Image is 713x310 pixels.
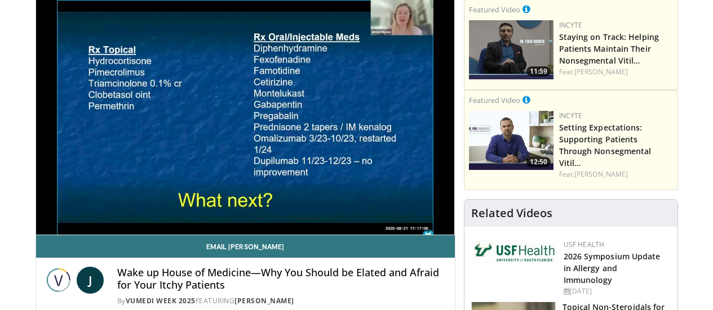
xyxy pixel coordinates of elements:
a: Incyte [559,111,583,120]
a: Email [PERSON_NAME] [36,235,455,258]
img: 6ba8804a-8538-4002-95e7-a8f8012d4a11.png.150x105_q85_autocrop_double_scale_upscale_version-0.2.jpg [473,240,558,264]
a: [PERSON_NAME] [574,67,628,77]
small: Featured Video [469,95,520,105]
a: Staying on Track: Helping Patients Maintain Their Nonsegmental Vitil… [559,32,659,66]
div: By FEATURING [117,296,446,306]
img: Vumedi Week 2025 [45,267,72,294]
a: Incyte [559,20,583,30]
a: Vumedi Week 2025 [126,296,196,305]
span: 12:50 [526,157,551,167]
img: fe0751a3-754b-4fa7-bfe3-852521745b57.png.150x105_q85_crop-smart_upscale.jpg [469,20,553,79]
h4: Related Videos [471,206,552,220]
img: 98b3b5a8-6d6d-4e32-b979-fd4084b2b3f2.png.150x105_q85_crop-smart_upscale.jpg [469,111,553,170]
small: Featured Video [469,5,520,15]
a: 12:50 [469,111,553,170]
a: J [77,267,104,294]
a: USF Health [564,240,605,249]
a: [PERSON_NAME] [574,169,628,179]
a: [PERSON_NAME] [234,296,294,305]
a: 2026 Symposium Update in Allergy and Immunology [564,251,661,285]
div: Feat. [559,67,673,77]
a: Setting Expectations: Supporting Patients Through Nonsegmental Vitil… [559,122,652,168]
div: [DATE] [564,286,668,296]
span: 11:59 [526,66,551,77]
a: 11:59 [469,20,553,79]
h4: Wake up House of Medicine—Why You Should be Elated and Afraid for Your Itchy Patients [117,267,446,291]
div: Feat. [559,169,673,179]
